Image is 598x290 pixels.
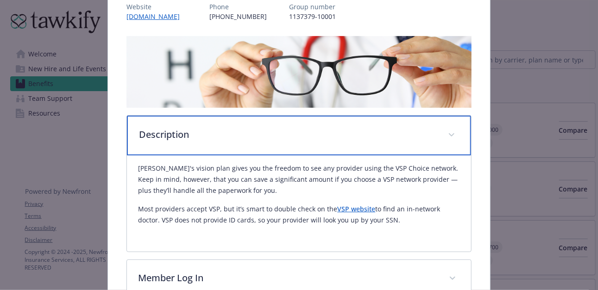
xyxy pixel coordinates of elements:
[209,2,267,12] p: Phone
[126,2,187,12] p: Website
[138,163,460,196] p: [PERSON_NAME]'s vision plan gives you the freedom to see any provider using the VSP Choice networ...
[127,116,471,155] div: Description
[337,204,375,213] a: VSP website
[209,12,267,21] p: [PHONE_NUMBER]
[138,271,437,285] p: Member Log In
[289,12,336,21] p: 1137379-10001
[126,12,187,21] a: [DOMAIN_NAME]
[127,155,471,252] div: Description
[289,2,336,12] p: Group number
[138,204,460,226] p: Most providers accept VSP, but it’s smart to double check on the to find an in-network doctor. VS...
[126,36,471,108] img: banner
[139,128,436,142] p: Description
